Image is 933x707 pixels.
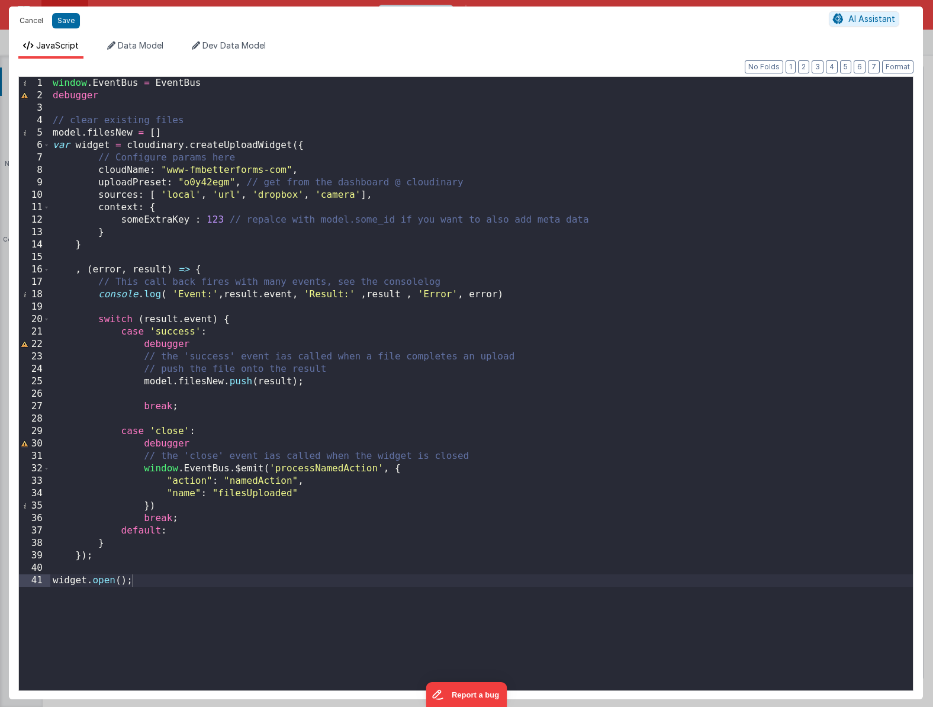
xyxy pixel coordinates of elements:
div: 21 [19,326,50,338]
span: AI Assistant [848,14,895,24]
div: 26 [19,388,50,400]
button: Format [882,60,913,73]
div: 35 [19,500,50,512]
div: 1 [19,77,50,89]
div: 18 [19,288,50,301]
div: 34 [19,487,50,500]
div: 17 [19,276,50,288]
div: 11 [19,201,50,214]
div: 30 [19,438,50,450]
div: 38 [19,537,50,549]
div: 2 [19,89,50,102]
div: 9 [19,176,50,189]
div: 36 [19,512,50,525]
button: 7 [868,60,880,73]
div: 32 [19,462,50,475]
div: 33 [19,475,50,487]
button: AI Assistant [829,11,899,27]
div: 13 [19,226,50,239]
div: 24 [19,363,50,375]
div: 40 [19,562,50,574]
iframe: Marker.io feedback button [426,682,507,707]
div: 4 [19,114,50,127]
div: 12 [19,214,50,226]
button: 1 [786,60,796,73]
button: 5 [840,60,851,73]
div: 20 [19,313,50,326]
div: 7 [19,152,50,164]
div: 5 [19,127,50,139]
div: 39 [19,549,50,562]
div: 19 [19,301,50,313]
button: 2 [798,60,809,73]
div: 15 [19,251,50,263]
button: Save [52,13,80,28]
span: Dev Data Model [202,40,266,50]
div: 37 [19,525,50,537]
div: 10 [19,189,50,201]
button: No Folds [745,60,783,73]
div: 22 [19,338,50,351]
div: 8 [19,164,50,176]
div: 25 [19,375,50,388]
button: 4 [826,60,838,73]
div: 31 [19,450,50,462]
div: 28 [19,413,50,425]
button: Cancel [14,12,49,29]
div: 23 [19,351,50,363]
button: 3 [812,60,823,73]
div: 41 [19,574,50,587]
div: 14 [19,239,50,251]
div: 27 [19,400,50,413]
span: Data Model [118,40,163,50]
button: 6 [854,60,866,73]
div: 6 [19,139,50,152]
div: 3 [19,102,50,114]
div: 29 [19,425,50,438]
div: 16 [19,263,50,276]
span: JavaScript [36,40,79,50]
